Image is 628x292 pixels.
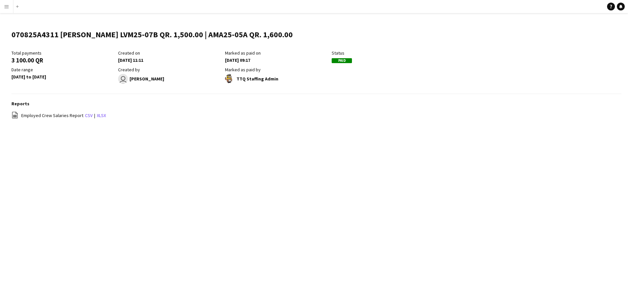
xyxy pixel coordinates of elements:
div: Marked as paid on [225,50,328,56]
div: Created on [118,50,221,56]
h1: 070825A4311 [PERSON_NAME] LVM25-07B QR. 1,500.00 | AMA25-05A QR. 1,600.00 [11,30,293,40]
div: [DATE] 09:17 [225,57,328,63]
div: TTQ Staffing Admin [225,74,328,84]
div: Marked as paid by [225,67,328,73]
div: Date range [11,67,115,73]
div: | [11,112,621,120]
div: [DATE] 11:11 [118,57,221,63]
h3: Reports [11,101,621,107]
a: csv [85,112,93,118]
a: xlsx [97,112,106,118]
div: [DATE] to [DATE] [11,74,115,80]
div: [PERSON_NAME] [118,74,221,84]
div: 3 100.00 QR [11,57,115,63]
div: Status [332,50,435,56]
span: Employed Crew Salaries Report [21,112,83,118]
div: Total payments [11,50,115,56]
div: Created by [118,67,221,73]
span: Paid [332,58,352,63]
